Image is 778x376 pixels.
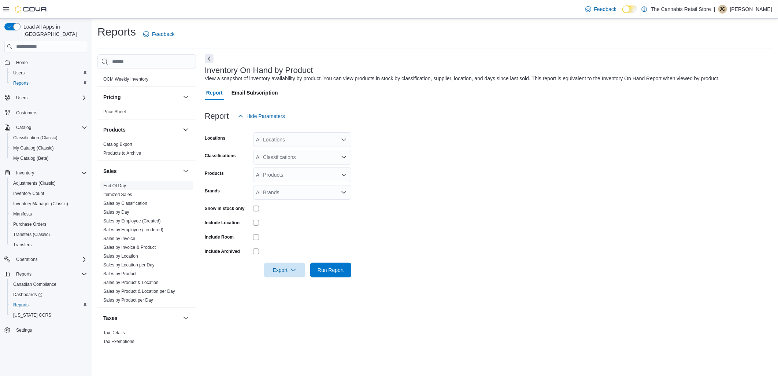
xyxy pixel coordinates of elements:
[103,201,147,206] a: Sales by Classification
[103,330,125,335] a: Tax Details
[10,280,87,289] span: Canadian Compliance
[103,297,153,303] span: Sales by Product per Day
[205,170,224,176] label: Products
[97,140,196,161] div: Products
[103,200,147,206] span: Sales by Classification
[13,93,30,102] button: Users
[103,271,137,276] a: Sales by Product
[1,107,90,118] button: Customers
[13,242,32,248] span: Transfers
[10,220,49,229] a: Purchase Orders
[13,155,49,161] span: My Catalog (Beta)
[205,135,226,141] label: Locations
[4,54,87,354] nav: Complex example
[181,93,190,102] button: Pricing
[13,80,29,86] span: Reports
[10,79,87,88] span: Reports
[13,145,54,151] span: My Catalog (Classic)
[7,78,90,88] button: Reports
[1,168,90,178] button: Inventory
[103,236,135,241] a: Sales by Invoice
[10,290,87,299] span: Dashboards
[7,209,90,219] button: Manifests
[181,314,190,322] button: Taxes
[7,219,90,229] button: Purchase Orders
[7,310,90,320] button: [US_STATE] CCRS
[103,271,137,277] span: Sales by Product
[16,170,34,176] span: Inventory
[103,245,156,250] a: Sales by Invoice & Product
[310,263,351,277] button: Run Report
[1,269,90,279] button: Reports
[16,257,38,262] span: Operations
[10,154,87,163] span: My Catalog (Beta)
[10,69,27,77] a: Users
[582,2,619,16] a: Feedback
[103,209,129,215] span: Sales by Day
[264,263,305,277] button: Export
[16,110,37,116] span: Customers
[235,109,288,124] button: Hide Parameters
[13,169,87,177] span: Inventory
[103,167,117,175] h3: Sales
[205,153,236,159] label: Classifications
[103,109,126,114] a: Price Sheet
[13,292,42,298] span: Dashboards
[7,188,90,199] button: Inventory Count
[103,126,126,133] h3: Products
[13,135,58,141] span: Classification (Classic)
[10,133,87,142] span: Classification (Classic)
[10,199,87,208] span: Inventory Manager (Classic)
[103,142,132,147] a: Catalog Export
[7,199,90,209] button: Inventory Manager (Classic)
[181,125,190,134] button: Products
[7,178,90,188] button: Adjustments (Classic)
[103,93,180,101] button: Pricing
[103,93,121,101] h3: Pricing
[720,5,725,14] span: JG
[205,188,220,194] label: Brands
[205,234,234,240] label: Include Room
[13,255,87,264] span: Operations
[1,122,90,133] button: Catalog
[152,30,174,38] span: Feedback
[13,93,87,102] span: Users
[13,211,32,217] span: Manifests
[10,210,87,218] span: Manifests
[103,141,132,147] span: Catalog Export
[318,266,344,274] span: Run Report
[268,263,301,277] span: Export
[13,221,47,227] span: Purchase Orders
[13,58,87,67] span: Home
[7,229,90,240] button: Transfers (Classic)
[205,112,229,121] h3: Report
[103,210,129,215] a: Sales by Day
[13,191,44,196] span: Inventory Count
[10,220,87,229] span: Purchase Orders
[97,107,196,119] div: Pricing
[205,220,240,226] label: Include Location
[10,179,87,188] span: Adjustments (Classic)
[13,325,87,335] span: Settings
[10,144,87,152] span: My Catalog (Classic)
[1,254,90,265] button: Operations
[1,57,90,67] button: Home
[16,327,32,333] span: Settings
[594,5,616,13] span: Feedback
[13,312,51,318] span: [US_STATE] CCRS
[13,326,35,335] a: Settings
[10,301,87,309] span: Reports
[13,58,31,67] a: Home
[10,280,59,289] a: Canadian Compliance
[10,69,87,77] span: Users
[97,181,196,307] div: Sales
[103,298,153,303] a: Sales by Product per Day
[13,180,56,186] span: Adjustments (Classic)
[13,70,25,76] span: Users
[205,54,214,63] button: Next
[341,189,347,195] button: Open list of options
[247,113,285,120] span: Hide Parameters
[718,5,727,14] div: Jessica Gerstman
